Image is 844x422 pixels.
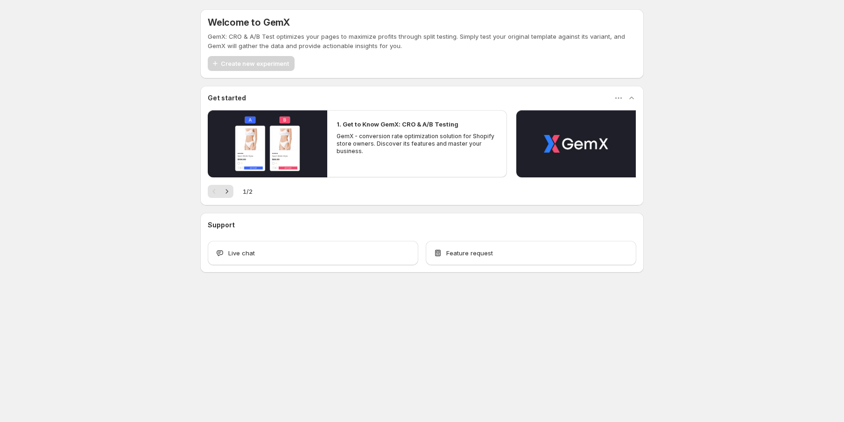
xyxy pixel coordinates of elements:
[228,248,255,258] span: Live chat
[243,187,253,196] span: 1 / 2
[208,110,327,177] button: Play video
[446,248,493,258] span: Feature request
[516,110,636,177] button: Play video
[208,93,246,103] h3: Get started
[208,220,235,230] h3: Support
[337,120,458,129] h2: 1. Get to Know GemX: CRO & A/B Testing
[337,133,497,155] p: GemX - conversion rate optimization solution for Shopify store owners. Discover its features and ...
[208,185,233,198] nav: Pagination
[220,185,233,198] button: Next
[208,32,636,50] p: GemX: CRO & A/B Test optimizes your pages to maximize profits through split testing. Simply test ...
[208,17,290,28] h5: Welcome to GemX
